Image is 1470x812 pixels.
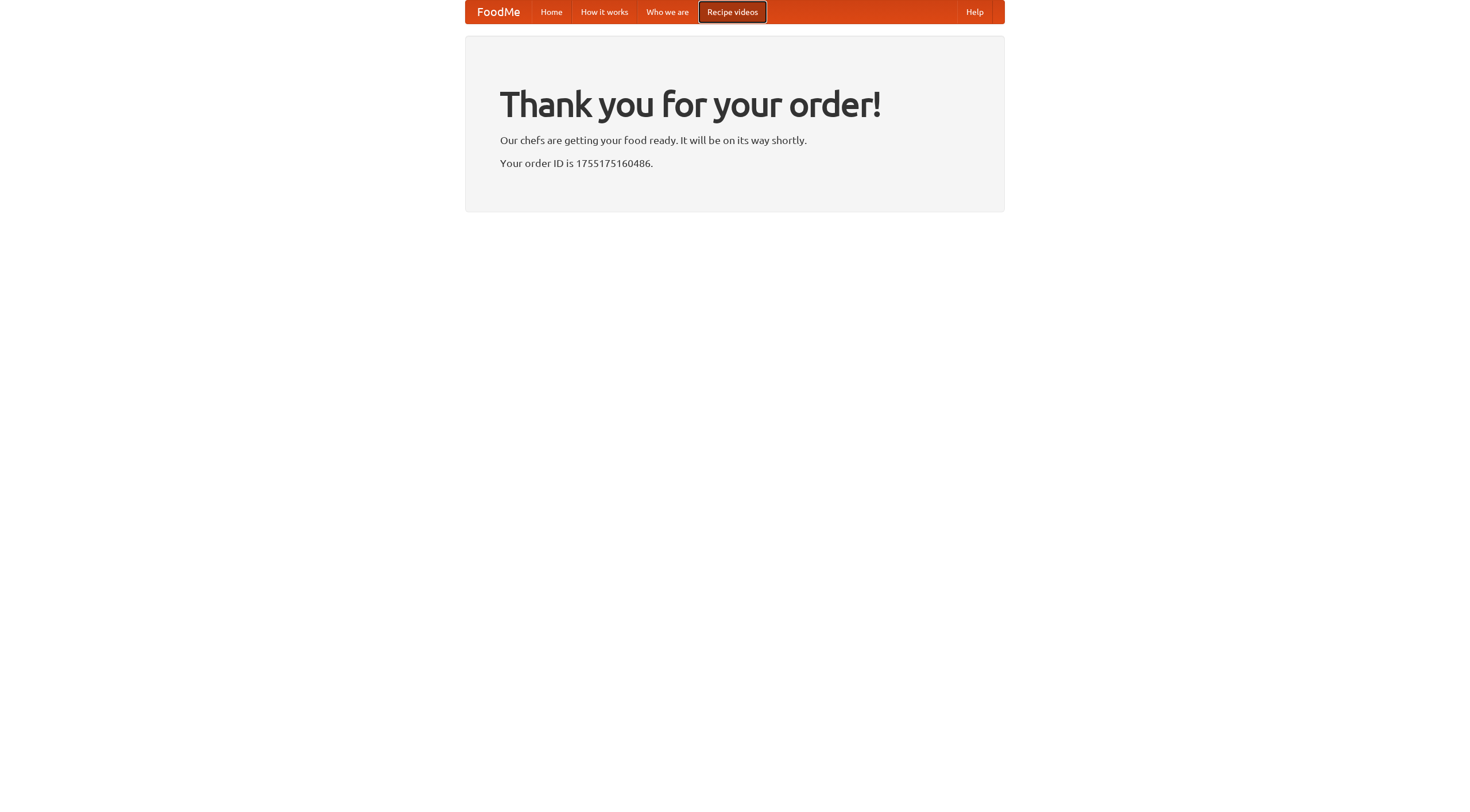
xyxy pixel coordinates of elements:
a: How it works [572,1,637,24]
a: Recipe videos [698,1,767,24]
a: Help [957,1,993,24]
p: Our chefs are getting your food ready. It will be on its way shortly. [500,131,970,149]
a: FoodMe [466,1,532,24]
h1: Thank you for your order! [500,76,970,131]
a: Home [532,1,572,24]
p: Your order ID is 1755175160486. [500,154,970,172]
a: Who we are [637,1,698,24]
